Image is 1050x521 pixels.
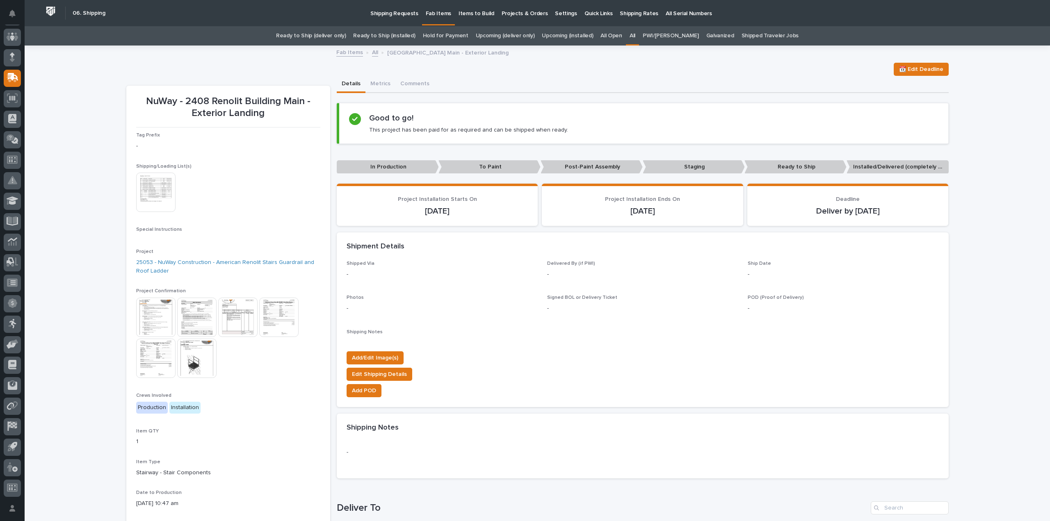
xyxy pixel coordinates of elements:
h2: Shipment Details [347,242,404,251]
span: Shipped Via [347,261,374,266]
span: Delivered By (if PWI) [547,261,595,266]
a: Shipped Traveler Jobs [742,26,799,46]
button: Edit Shipping Details [347,368,412,381]
p: [GEOGRAPHIC_DATA] Main - Exterior Landing [387,48,509,57]
span: Ship Date [748,261,771,266]
img: Workspace Logo [43,4,58,19]
span: Photos [347,295,364,300]
button: Add/Edit Image(s) [347,351,404,364]
a: Ready to Ship (deliver only) [276,26,346,46]
span: Special Instructions [136,227,182,232]
input: Search [871,501,949,514]
a: All [372,47,378,57]
a: All [630,26,635,46]
p: - [347,304,537,313]
a: Galvanized [706,26,734,46]
a: Hold for Payment [423,26,468,46]
div: Installation [169,402,201,414]
p: Stairway - Stair Components [136,469,320,477]
p: Staging [643,160,745,174]
h1: Deliver To [337,502,867,514]
p: - [136,142,320,150]
span: Tag Prefix [136,133,160,138]
span: Project Installation Starts On [398,196,477,202]
p: [DATE] [347,206,528,216]
span: Project [136,249,153,254]
p: - [748,270,938,279]
p: [DATE] 10:47 am [136,499,320,508]
h2: Good to go! [369,113,413,123]
button: 📆 Edit Deadline [894,63,949,76]
h2: Shipping Notes [347,423,399,432]
span: Add POD [352,386,376,396]
span: Crews Involved [136,393,171,398]
h2: 06. Shipping [73,10,105,17]
span: Project Confirmation [136,289,186,293]
p: In Production [337,160,439,174]
button: Details [337,76,365,93]
span: Add/Edit Image(s) [352,353,398,363]
span: Deadline [836,196,860,202]
p: - [547,304,738,313]
a: Upcoming (deliver only) [476,26,535,46]
a: Ready to Ship (installed) [353,26,415,46]
p: - [547,270,738,279]
p: NuWay - 2408 Renolit Building Main - Exterior Landing [136,96,320,119]
button: Notifications [4,5,21,22]
div: Production [136,402,168,414]
span: Shipping/Loading List(s) [136,164,192,169]
p: - [347,448,537,457]
span: Item QTY [136,429,159,434]
button: Metrics [365,76,395,93]
a: Fab Items [336,47,363,57]
button: Add POD [347,384,381,397]
a: All Open [600,26,622,46]
a: PWI/[PERSON_NAME] [643,26,699,46]
span: Edit Shipping Details [352,369,407,379]
p: Ready to Ship [744,160,847,174]
p: - [748,304,938,313]
a: Upcoming (installed) [542,26,593,46]
div: Notifications [10,10,21,23]
span: Date to Production [136,490,182,495]
p: Installed/Delivered (completely done) [847,160,949,174]
p: Deliver by [DATE] [757,206,939,216]
span: 📆 Edit Deadline [899,64,943,74]
p: To Paint [438,160,541,174]
p: 1 [136,437,320,446]
p: Post-Paint Assembly [541,160,643,174]
span: Shipping Notes [347,330,383,334]
span: Signed BOL or Delivery Ticket [547,295,617,300]
span: POD (Proof of Delivery) [748,295,804,300]
span: Item Type [136,460,160,464]
p: [DATE] [552,206,733,216]
span: Project Installation Ends On [605,196,680,202]
p: - [347,270,537,279]
p: This project has been paid for as required and can be shipped when ready. [369,126,568,134]
button: Comments [395,76,434,93]
a: 25053 - NuWay Construction - American Renolit Stairs Guardrail and Roof Ladder [136,258,320,275]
